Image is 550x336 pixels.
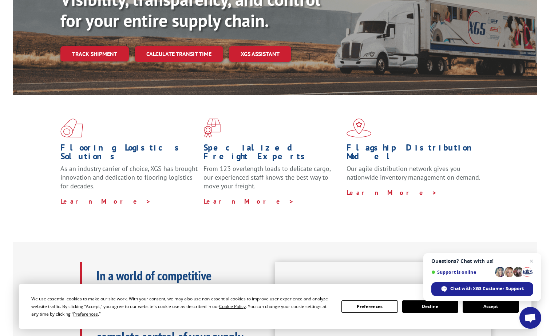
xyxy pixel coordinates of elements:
[203,164,341,197] p: From 123 overlength loads to delicate cargo, our experienced staff knows the best way to move you...
[347,143,484,164] h1: Flagship Distribution Model
[431,282,533,296] span: Chat with XGS Customer Support
[463,300,519,313] button: Accept
[203,197,294,205] a: Learn More >
[203,143,341,164] h1: Specialized Freight Experts
[219,303,246,309] span: Cookie Policy
[229,46,291,62] a: XGS ASSISTANT
[347,119,372,137] img: xgs-icon-flagship-distribution-model-red
[431,258,533,264] span: Questions? Chat with us!
[60,119,83,137] img: xgs-icon-total-supply-chain-intelligence-red
[31,295,333,318] div: We use essential cookies to make our site work. With your consent, we may also use non-essential ...
[60,143,198,164] h1: Flooring Logistics Solutions
[347,188,437,197] a: Learn More >
[60,197,151,205] a: Learn More >
[73,311,98,317] span: Preferences
[402,300,458,313] button: Decline
[203,119,221,137] img: xgs-icon-focused-on-flooring-red
[519,307,541,329] a: Open chat
[60,164,198,190] span: As an industry carrier of choice, XGS has brought innovation and dedication to flooring logistics...
[431,269,492,275] span: Support is online
[347,164,480,181] span: Our agile distribution network gives you nationwide inventory management on demand.
[135,46,223,62] a: Calculate transit time
[341,300,397,313] button: Preferences
[19,284,531,329] div: Cookie Consent Prompt
[60,46,129,61] a: Track shipment
[450,285,524,292] span: Chat with XGS Customer Support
